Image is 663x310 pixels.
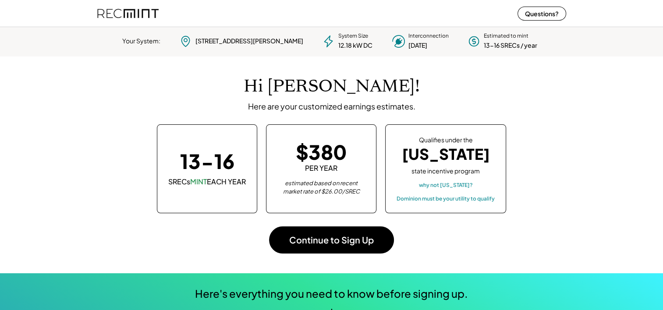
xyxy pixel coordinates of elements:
div: [US_STATE] [402,145,490,163]
button: Questions? [518,7,566,21]
font: MINT [190,177,207,186]
div: SRECs EACH YEAR [168,177,246,187]
div: Dominion must be your utility to qualify [397,195,495,202]
div: $380 [296,142,347,162]
img: recmint-logotype%403x%20%281%29.jpeg [97,2,159,25]
div: PER YEAR [305,163,337,173]
div: Your System: [122,37,160,46]
div: estimated based on recent market rate of $26.00/SREC [277,179,365,196]
div: System Size [338,32,368,40]
div: 13-16 SRECs / year [484,41,537,50]
button: Continue to Sign Up [269,226,394,254]
div: [DATE] [408,41,427,50]
div: Here's everything you need to know before signing up. [195,286,468,301]
div: Interconnection [408,32,449,40]
div: state incentive program [411,166,480,176]
h1: Hi [PERSON_NAME]! [244,76,420,97]
div: [STREET_ADDRESS][PERSON_NAME] [195,37,303,46]
div: 13-16 [180,151,234,171]
div: Here are your customized earnings estimates. [248,101,415,111]
div: why not [US_STATE]? [419,182,473,189]
div: 12.18 kW DC [338,41,372,50]
div: Qualifies under the [419,136,473,144]
div: Estimated to mint [484,32,528,40]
